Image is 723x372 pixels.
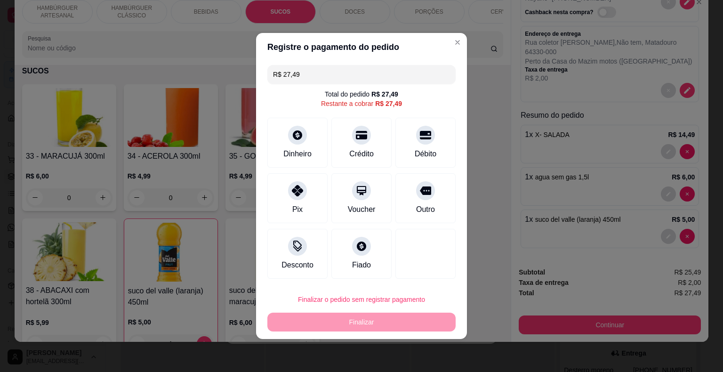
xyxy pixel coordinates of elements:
[321,99,402,108] div: Restante a cobrar
[348,204,376,215] div: Voucher
[415,148,436,160] div: Débito
[267,290,456,309] button: Finalizar o pedido sem registrar pagamento
[352,259,371,271] div: Fiado
[325,89,398,99] div: Total do pedido
[273,65,450,84] input: Ex.: hambúrguer de cordeiro
[349,148,374,160] div: Crédito
[371,89,398,99] div: R$ 27,49
[283,148,312,160] div: Dinheiro
[450,35,465,50] button: Close
[375,99,402,108] div: R$ 27,49
[292,204,303,215] div: Pix
[281,259,313,271] div: Desconto
[416,204,435,215] div: Outro
[256,33,467,61] header: Registre o pagamento do pedido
